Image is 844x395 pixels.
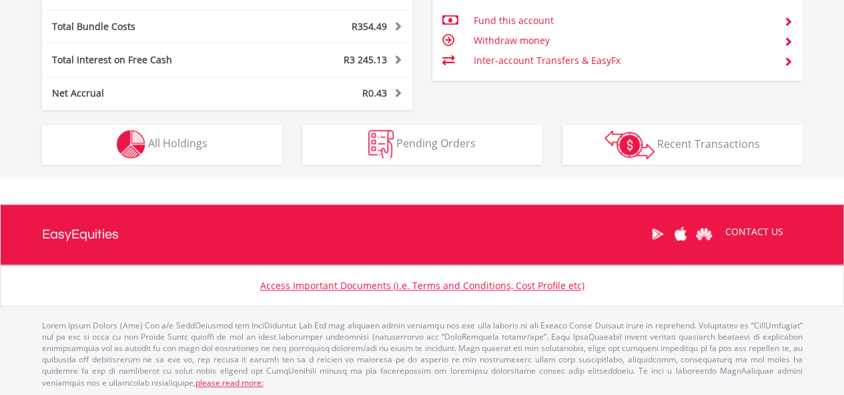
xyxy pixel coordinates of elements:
[352,20,387,33] span: R354.49
[42,204,119,264] a: EasyEquities
[473,11,773,31] td: Fund this account
[117,130,145,159] img: holdings-wht.png
[368,130,394,159] img: pending_instructions-wht.png
[260,279,584,292] a: Access Important Documents (i.e. Terms and Conditions, Cost Profile etc)
[195,377,264,388] a: please read more:
[646,213,669,254] a: Google Play
[473,31,773,51] td: Withdraw money
[562,125,803,165] button: Recent Transactions
[302,125,542,165] button: Pending Orders
[344,53,387,66] span: R3 245.13
[362,87,387,99] span: R0.43
[473,51,773,71] td: Inter-account Transfers & EasyFx
[42,125,282,165] button: All Holdings
[657,136,760,151] span: Recent Transactions
[148,136,207,151] span: All Holdings
[669,213,693,254] a: Apple
[716,213,793,250] a: CONTACT US
[604,130,655,159] img: transactions-zar-wht.png
[693,213,716,254] a: Huawei
[42,320,803,388] p: Lorem Ipsum Dolors (Ame) Con a/e SeddOeiusmod tem InciDiduntut Lab Etd mag aliquaen admin veniamq...
[42,87,258,100] div: Net Accrual
[42,53,258,67] div: Total Interest on Free Cash
[42,20,258,33] div: Total Bundle Costs
[396,136,476,151] span: Pending Orders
